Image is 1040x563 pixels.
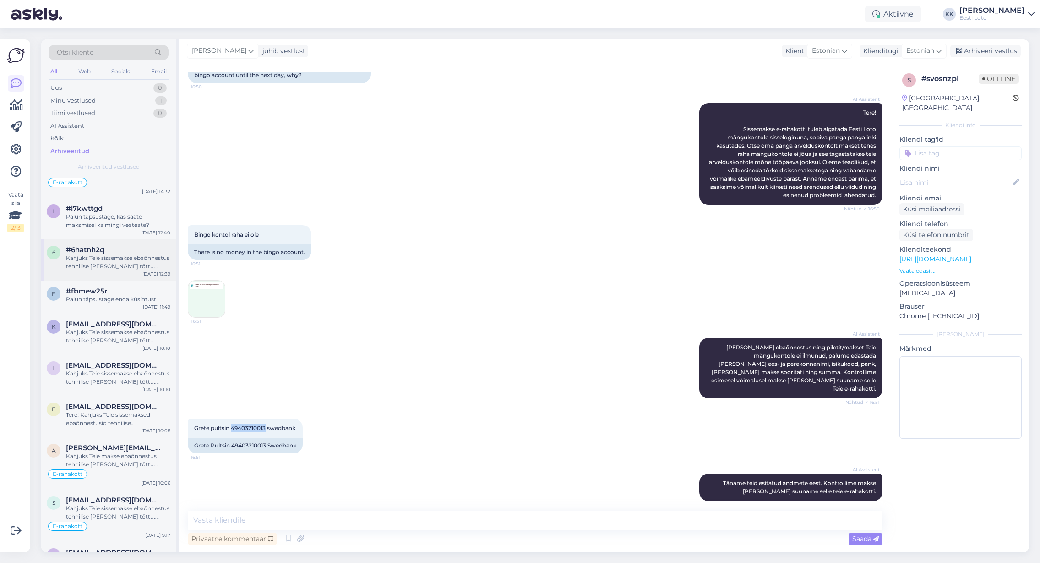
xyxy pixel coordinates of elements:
[845,331,880,337] span: AI Assistent
[899,302,1022,311] p: Brauser
[66,504,170,521] div: Kahjuks Teie sissemakse ebaõnnestus tehnilise [PERSON_NAME] tõttu. Kontrollisime ostu [PERSON_NAM...
[188,438,303,453] div: Grete Pultsin 49403210013 Swedbank
[860,46,898,56] div: Klienditugi
[53,524,82,529] span: E-rahakott
[709,109,877,199] span: Tere! Sissemakse e-rahakotti tuleb algatada Eesti Loto mängukontole sisseloginuna, sobiva panga p...
[66,320,161,328] span: kushner19071979@gmail.com
[66,411,170,427] div: Tere! Kahjuks Teie sissemaksed ebaõnnestusid tehnilise [PERSON_NAME] tõttu. Kontrollisime ostud [...
[845,502,880,508] span: Nähtud ✓ 16:51
[191,83,225,90] span: 16:50
[191,260,225,267] span: 16:51
[7,47,25,64] img: Askly Logo
[53,180,82,185] span: E-rahakott
[142,345,170,352] div: [DATE] 10:10
[900,177,1011,188] input: Lisa nimi
[66,204,103,213] span: #l7kwttgd
[50,121,84,131] div: AI Assistent
[899,146,1022,160] input: Lisa tag
[50,96,96,105] div: Minu vestlused
[899,311,1022,321] p: Chrome [TECHNICAL_ID]
[899,255,971,263] a: [URL][DOMAIN_NAME]
[845,466,880,473] span: AI Assistent
[52,249,55,256] span: 6
[53,471,82,477] span: E-rahakott
[142,480,170,486] div: [DATE] 10:06
[52,323,56,330] span: k
[899,135,1022,144] p: Kliendi tag'id
[66,452,170,469] div: Kahjuks Teie makse ebaõnnestus tehnilise [PERSON_NAME] tõttu. Kontrollisime makse [PERSON_NAME] k...
[192,46,246,56] span: [PERSON_NAME]
[155,96,167,105] div: 1
[845,96,880,103] span: AI Assistent
[66,444,161,452] span: andera.lohmus@mail.ee
[50,109,95,118] div: Tiimi vestlused
[52,406,55,413] span: e
[899,164,1022,173] p: Kliendi nimi
[52,447,56,454] span: a
[52,208,55,215] span: l
[66,370,170,386] div: Kahjuks Teie sissemakse ebaõnnestus tehnilise [PERSON_NAME] tõttu. Kontrollisime ostu [PERSON_NAM...
[50,147,89,156] div: Arhiveeritud
[188,244,311,260] div: There is no money in the bingo account.
[66,548,161,557] span: vakkerreelika@gmail.com
[52,499,55,506] span: s
[845,399,880,406] span: Nähtud ✓ 16:51
[66,361,161,370] span: laheann@gmail.com
[959,7,1035,22] a: [PERSON_NAME]Eesti Loto
[899,267,1022,275] p: Vaata edasi ...
[50,134,64,143] div: Kõik
[852,535,879,543] span: Saada
[145,532,170,539] div: [DATE] 9:17
[979,74,1019,84] span: Offline
[943,8,956,21] div: KK
[259,46,305,56] div: juhib vestlust
[959,14,1024,22] div: Eesti Loto
[66,246,104,254] span: #6hatnh2q
[66,213,170,229] div: Palun täpsustage, kas saate maksmisel ka mingi veateate?
[782,46,804,56] div: Klient
[865,6,921,22] div: Aktiivne
[899,219,1022,229] p: Kliendi telefon
[959,7,1024,14] div: [PERSON_NAME]
[149,66,169,77] div: Email
[7,224,24,232] div: 2 / 3
[142,427,170,434] div: [DATE] 10:08
[49,66,59,77] div: All
[7,191,24,232] div: Vaata siia
[899,330,1022,338] div: [PERSON_NAME]
[143,304,170,310] div: [DATE] 11:49
[711,344,877,392] span: [PERSON_NAME] ebaõnnestus ning piletit/makset Teie mängukontole ei ilmunud, palume edastada [PERS...
[142,188,170,195] div: [DATE] 14:32
[921,73,979,84] div: # svosnzpi
[66,287,107,295] span: #fbmew25r
[66,403,161,411] span: el_wanted@mail.ru
[52,290,55,297] span: f
[142,229,170,236] div: [DATE] 12:40
[899,288,1022,298] p: [MEDICAL_DATA]
[899,229,973,241] div: Küsi telefoninumbrit
[188,281,225,317] img: Attachment
[899,193,1022,203] p: Kliendi email
[812,46,840,56] span: Estonian
[899,121,1022,129] div: Kliendi info
[191,318,225,325] span: 16:51
[902,94,1013,113] div: [GEOGRAPHIC_DATA], [GEOGRAPHIC_DATA]
[906,46,934,56] span: Estonian
[899,245,1022,254] p: Klienditeekond
[66,254,170,270] div: Kahjuks Teie sissemakse ebaõnnestus tehnilise [PERSON_NAME] tõttu. Kontrollisime ostu [PERSON_NAM...
[57,48,93,57] span: Otsi kliente
[899,279,1022,288] p: Operatsioonisüsteem
[66,328,170,345] div: Kahjuks Teie sissemakse ebaõnnestus tehnilise [PERSON_NAME] tõttu. Kontrollisime ostu [PERSON_NAM...
[188,533,277,545] div: Privaatne kommentaar
[844,205,880,212] span: Nähtud ✓ 16:50
[66,295,170,304] div: Palun täpsustage enda küsimust.
[153,83,167,93] div: 0
[76,66,93,77] div: Web
[194,425,295,431] span: Grete pultsin 49403210013 swedbank
[950,45,1021,57] div: Arhiveeri vestlus
[191,454,225,461] span: 16:51
[52,552,55,558] span: v
[50,83,62,93] div: Uus
[78,163,140,171] span: Arhiveeritud vestlused
[142,386,170,393] div: [DATE] 10:10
